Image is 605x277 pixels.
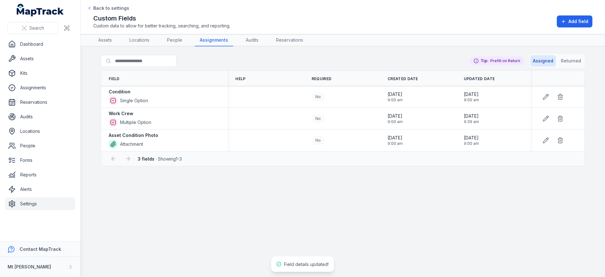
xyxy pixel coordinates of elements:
span: Field [109,76,120,81]
div: No [312,92,325,101]
span: Created Date [388,76,418,81]
a: Audits [5,110,75,123]
span: Updated Date [464,76,495,81]
span: 9:00 am [388,97,403,103]
span: Search [29,25,44,31]
strong: Tip: [481,58,488,63]
strong: Mt [PERSON_NAME] [8,264,51,269]
span: Required [312,76,331,81]
span: Field details updated! [284,262,329,267]
a: Kits [5,67,75,80]
a: Assets [93,34,117,46]
span: Attachment [120,141,143,147]
a: Reservations [5,96,75,109]
strong: Asset Condition Photo [109,132,158,138]
span: [DATE] [464,113,479,119]
span: 9:00 am [388,141,403,146]
span: Add field [568,18,588,25]
time: 18/08/2025, 9:00:22 am [388,135,403,146]
a: Locations [124,34,154,46]
strong: Contact MapTrack [20,246,61,252]
strong: 3 fields [138,156,154,162]
a: People [5,139,75,152]
a: MapTrack [17,4,64,16]
a: Reports [5,168,75,181]
a: Assignments [5,81,75,94]
div: No [312,136,325,145]
span: [DATE] [388,113,403,119]
span: [DATE] [464,91,479,97]
span: Single Option [120,97,148,104]
strong: Condition [109,89,130,95]
a: Back to settings [87,5,129,11]
span: · Showing 1 - 3 [138,156,182,162]
a: Alerts [5,183,75,196]
a: Forms [5,154,75,167]
button: Returned [558,55,584,67]
a: Assignments [195,34,233,46]
a: Locations [5,125,75,138]
span: [DATE] [464,135,479,141]
time: 18/08/2025, 9:00:22 am [464,91,479,103]
a: Assets [5,52,75,65]
span: Help [235,76,245,81]
span: 9:00 am [464,141,479,146]
button: Add field [557,15,592,27]
span: 9:00 am [464,97,479,103]
div: No [312,114,325,123]
span: 9:39 am [464,119,479,124]
span: Multiple Option [120,119,151,126]
a: Reservations [271,34,308,46]
div: Prefill on Return [470,56,524,65]
button: Assigned [530,55,556,67]
span: [DATE] [388,135,403,141]
a: Audits [241,34,263,46]
a: Dashboard [5,38,75,50]
time: 18/08/2025, 9:39:12 am [464,113,479,124]
time: 18/08/2025, 9:00:22 am [388,113,403,124]
strong: Work Crew [109,110,133,117]
span: [DATE] [388,91,403,97]
time: 18/08/2025, 9:00:22 am [464,135,479,146]
a: Settings [5,197,75,210]
h2: Custom Fields [93,14,230,23]
span: Back to settings [93,5,129,11]
span: Custom data to allow for better tracking, searching, and reporting. [93,23,230,29]
button: Search [8,22,58,34]
time: 18/08/2025, 9:00:22 am [388,91,403,103]
span: 9:00 am [388,119,403,124]
a: People [162,34,187,46]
